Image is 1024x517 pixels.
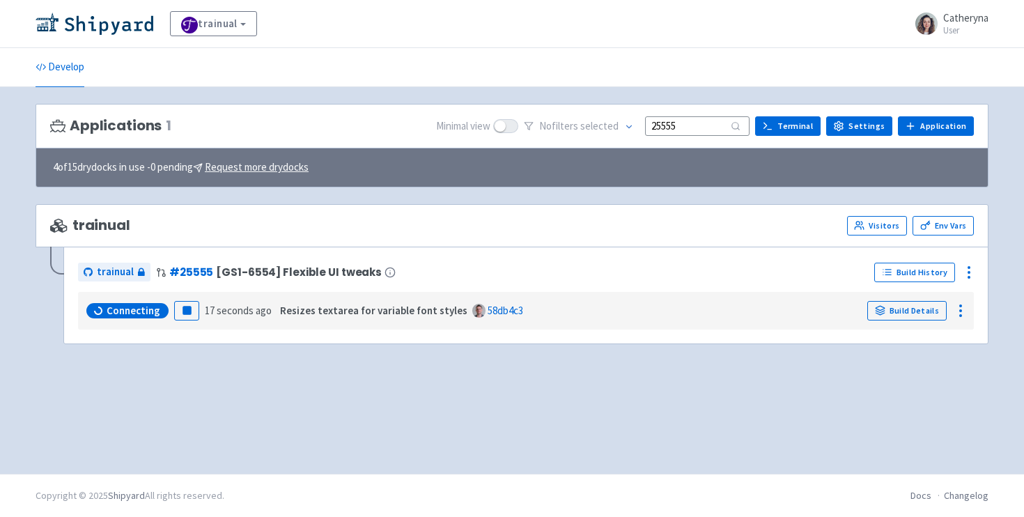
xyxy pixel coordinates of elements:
[205,304,272,317] time: 17 seconds ago
[36,488,224,503] div: Copyright © 2025 All rights reserved.
[910,489,931,502] a: Docs
[36,48,84,87] a: Develop
[826,116,892,136] a: Settings
[898,116,974,136] a: Application
[174,301,199,321] button: Pause
[107,304,160,318] span: Connecting
[913,216,974,236] a: Env Vars
[280,304,467,317] strong: Resizes textarea for variable font styles
[867,301,947,321] a: Build Details
[170,11,257,36] a: trainual
[943,11,988,24] span: Catheryna
[50,118,171,134] h3: Applications
[847,216,907,236] a: Visitors
[645,116,750,135] input: Search...
[539,118,619,134] span: No filter s
[108,489,145,502] a: Shipyard
[944,489,988,502] a: Changelog
[755,116,821,136] a: Terminal
[166,118,171,134] span: 1
[50,217,130,233] span: trainual
[943,26,988,35] small: User
[205,160,309,173] u: Request more drydocks
[169,265,213,279] a: #25555
[580,119,619,132] span: selected
[53,160,309,176] span: 4 of 15 drydocks in use - 0 pending
[97,264,134,280] span: trainual
[78,263,150,281] a: trainual
[36,13,153,35] img: Shipyard logo
[907,13,988,35] a: Catheryna User
[488,304,523,317] a: 58db4c3
[874,263,955,282] a: Build History
[216,266,382,278] span: [GS1-6554] Flexible UI tweaks
[436,118,490,134] span: Minimal view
